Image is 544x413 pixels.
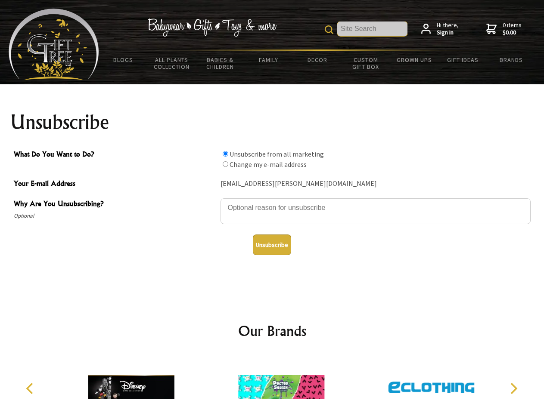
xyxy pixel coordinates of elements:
[503,29,522,37] strong: $0.00
[14,198,216,211] span: Why Are You Unsubscribing?
[148,51,196,76] a: All Plants Collection
[253,234,291,255] button: Unsubscribe
[14,149,216,161] span: What Do You Want to Do?
[337,22,407,36] input: Site Search
[421,22,459,37] a: Hi there,Sign in
[230,150,324,158] label: Unsubscribe from all marketing
[325,25,333,34] img: product search
[17,321,527,341] h2: Our Brands
[147,18,277,37] img: Babywear - Gifts - Toys & more
[437,29,459,37] strong: Sign in
[221,177,531,191] div: [EMAIL_ADDRESS][PERSON_NAME][DOMAIN_NAME]
[503,21,522,37] span: 0 items
[99,51,148,69] a: BLOGS
[230,160,307,169] label: Change my e-mail address
[438,51,487,69] a: Gift Ideas
[390,51,438,69] a: Grown Ups
[504,379,523,398] button: Next
[196,51,245,76] a: Babies & Children
[22,379,40,398] button: Previous
[342,51,390,76] a: Custom Gift Box
[486,22,522,37] a: 0 items$0.00
[223,151,228,157] input: What Do You Want to Do?
[293,51,342,69] a: Decor
[223,161,228,167] input: What Do You Want to Do?
[437,22,459,37] span: Hi there,
[245,51,293,69] a: Family
[487,51,536,69] a: Brands
[10,112,534,133] h1: Unsubscribe
[9,9,99,80] img: Babyware - Gifts - Toys and more...
[221,198,531,224] textarea: Why Are You Unsubscribing?
[14,178,216,191] span: Your E-mail Address
[14,211,216,221] span: Optional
